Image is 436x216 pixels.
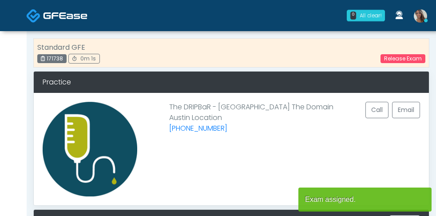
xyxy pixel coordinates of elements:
[43,102,137,196] img: Provider image
[43,11,87,20] img: Docovia
[37,54,67,63] div: 171738
[37,42,85,52] strong: Standard GFE
[26,1,87,30] a: Docovia
[341,6,390,25] a: 0 All clear!
[169,123,227,133] a: [PHONE_NUMBER]
[298,188,432,212] article: Exam assigned.
[392,102,420,118] a: Email
[26,8,41,23] img: Docovia
[80,55,96,62] span: 0m 1s
[169,102,333,189] p: The DRIPBaR - [GEOGRAPHIC_DATA] The Domain Austin Location
[34,72,429,93] div: Practice
[414,9,427,23] img: Samantha Ly
[381,54,425,63] a: Release Exam
[365,102,388,118] button: Call
[360,12,381,20] div: All clear!
[350,12,356,20] div: 0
